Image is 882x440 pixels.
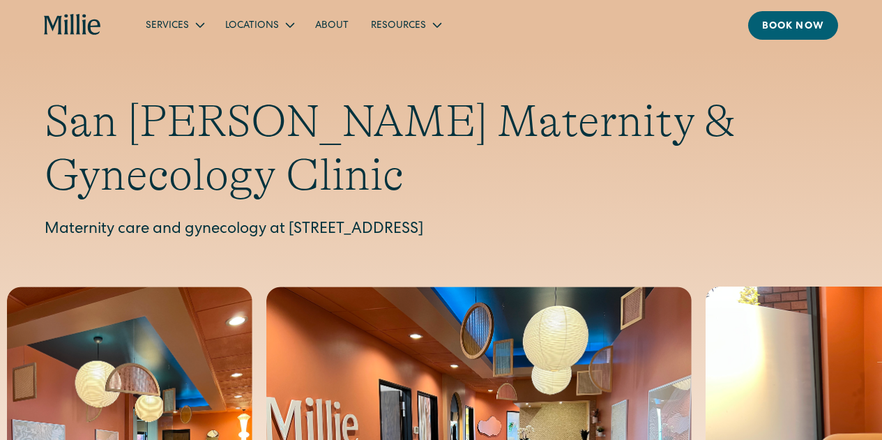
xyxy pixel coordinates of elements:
div: Services [135,13,214,36]
div: Locations [225,19,279,33]
a: About [304,13,360,36]
div: Resources [371,19,426,33]
p: Maternity care and gynecology at [STREET_ADDRESS] [45,219,837,242]
div: Locations [214,13,304,36]
h1: San [PERSON_NAME] Maternity & Gynecology Clinic [45,95,837,202]
div: Resources [360,13,451,36]
div: Services [146,19,189,33]
a: home [44,14,101,36]
div: Book now [762,20,824,34]
a: Book now [748,11,838,40]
